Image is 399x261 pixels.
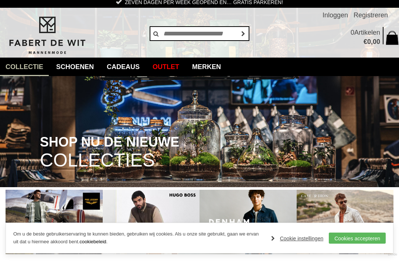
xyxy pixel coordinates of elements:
[79,239,106,244] a: cookiebeleid
[354,29,380,36] span: Artikelen
[364,38,367,45] span: €
[297,190,394,254] img: Cast Iron
[6,190,103,254] img: PME
[351,29,354,36] span: 0
[13,230,264,246] p: Om u de beste gebruikerservaring te kunnen bieden, gebruiken wij cookies. Als u onze site gebruik...
[40,151,155,170] span: COLLECTIES
[101,58,145,76] a: Cadeaus
[373,38,380,45] span: 00
[103,190,200,254] img: Hugo Boss
[40,135,179,149] span: SHOP NU DE NIEUWE
[354,8,388,23] a: Registreren
[323,8,348,23] a: Inloggen
[147,58,185,76] a: Outlet
[367,38,371,45] span: 0
[199,190,297,254] img: Denham
[271,233,324,244] a: Cookie instellingen
[6,16,89,55] img: Fabert de Wit
[51,58,99,76] a: Schoenen
[371,38,373,45] span: ,
[329,233,386,244] a: Cookies accepteren
[187,58,226,76] a: Merken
